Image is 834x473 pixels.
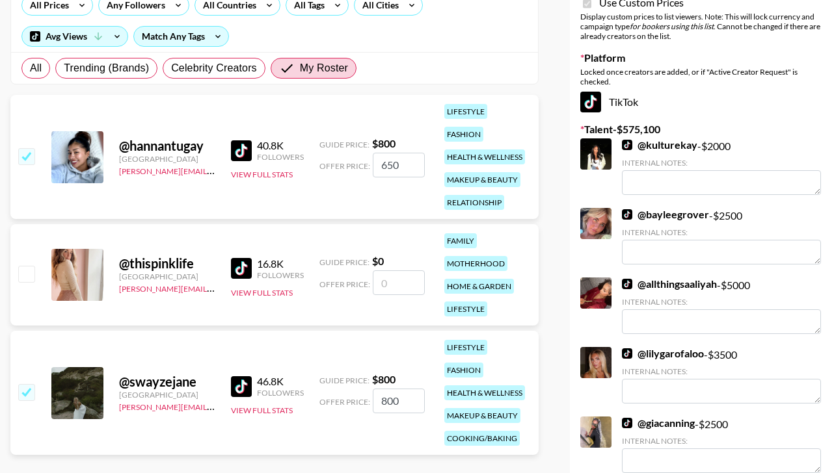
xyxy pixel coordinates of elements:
[119,164,373,176] a: [PERSON_NAME][EMAIL_ADDRESS][PERSON_NAME][DOMAIN_NAME]
[444,301,487,316] div: lifestyle
[444,149,525,164] div: health & wellness
[444,127,483,142] div: fashion
[622,227,821,237] div: Internal Notes:
[444,195,504,210] div: relationship
[257,375,304,388] div: 46.8K
[622,416,695,429] a: @giacanning
[231,376,252,397] img: TikTok
[119,281,373,294] a: [PERSON_NAME][EMAIL_ADDRESS][PERSON_NAME][DOMAIN_NAME]
[257,257,304,270] div: 16.8K
[444,256,507,271] div: motherhood
[444,408,520,423] div: makeup & beauty
[622,209,632,220] img: TikTok
[444,279,514,294] div: home & garden
[119,255,215,272] div: @ thispinklife
[622,138,697,151] a: @kulturekay
[372,373,396,385] strong: $ 800
[622,366,821,376] div: Internal Notes:
[622,418,632,428] img: TikTok
[134,27,228,46] div: Match Any Tags
[622,347,704,360] a: @lilygarofaloo
[444,340,487,355] div: lifestyle
[257,388,304,398] div: Followers
[22,27,128,46] div: Avg Views
[119,272,215,281] div: [GEOGRAPHIC_DATA]
[622,277,717,290] a: @allthingsaaliyah
[622,140,632,150] img: TikTok
[622,347,821,403] div: - $ 3500
[119,400,373,412] a: [PERSON_NAME][EMAIL_ADDRESS][PERSON_NAME][DOMAIN_NAME]
[444,431,520,446] div: cooking/baking
[622,297,821,307] div: Internal Notes:
[231,288,293,298] button: View Full Stats
[119,154,215,164] div: [GEOGRAPHIC_DATA]
[373,270,425,295] input: 0
[372,255,384,267] strong: $ 0
[580,67,824,86] div: Locked once creators are added, or if "Active Creator Request" is checked.
[622,279,632,289] img: TikTok
[580,92,601,112] img: TikTok
[231,170,293,179] button: View Full Stats
[30,60,42,76] span: All
[622,208,709,221] a: @bayleegrover
[319,279,370,289] span: Offer Price:
[622,138,821,195] div: - $ 2000
[231,140,252,161] img: TikTok
[444,104,487,119] div: lifestyle
[580,123,824,136] label: Talent - $ 575,100
[319,376,370,385] span: Guide Price:
[231,405,293,415] button: View Full Stats
[319,140,370,149] span: Guide Price:
[231,258,252,279] img: TikTok
[319,257,370,267] span: Guide Price:
[119,138,215,154] div: @ hannantugay
[444,363,483,377] div: fashion
[300,60,348,76] span: My Roster
[319,161,370,171] span: Offer Price:
[444,172,520,187] div: makeup & beauty
[119,374,215,390] div: @ swayzejane
[257,270,304,280] div: Followers
[444,385,525,400] div: health & wellness
[622,208,821,264] div: - $ 2500
[257,152,304,162] div: Followers
[64,60,149,76] span: Trending (Brands)
[622,158,821,168] div: Internal Notes:
[580,51,824,64] label: Platform
[372,137,396,149] strong: $ 800
[580,92,824,112] div: TikTok
[622,277,821,334] div: - $ 5000
[171,60,257,76] span: Celebrity Creators
[630,21,714,31] em: for bookers using this list
[373,389,425,413] input: 800
[373,153,425,177] input: 800
[257,139,304,152] div: 40.8K
[119,390,215,400] div: [GEOGRAPHIC_DATA]
[580,12,824,41] div: Display custom prices to list viewers. Note: This will lock currency and campaign type . Cannot b...
[319,397,370,407] span: Offer Price:
[622,436,821,446] div: Internal Notes:
[622,416,821,473] div: - $ 2500
[622,348,632,359] img: TikTok
[444,233,477,248] div: family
